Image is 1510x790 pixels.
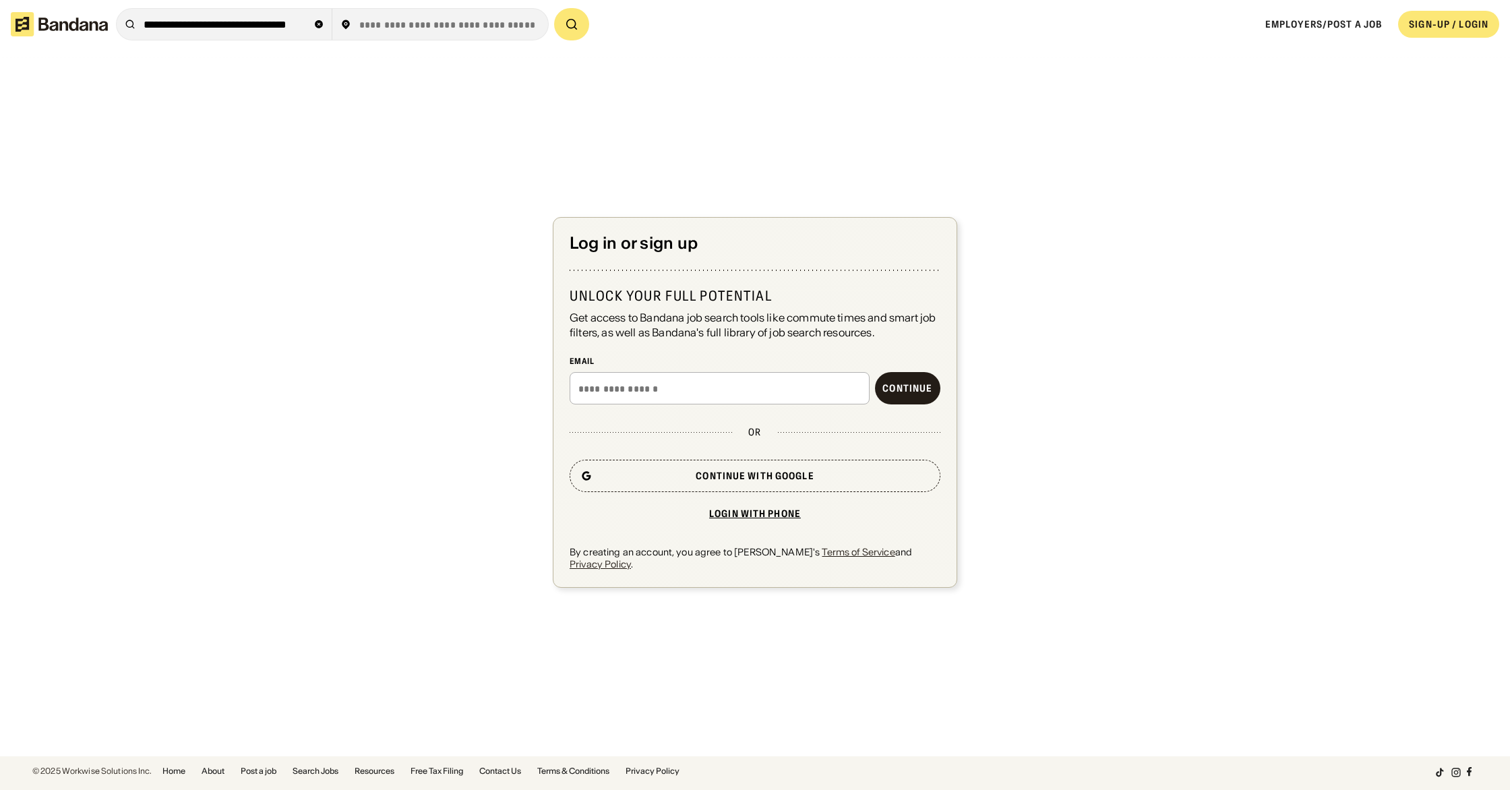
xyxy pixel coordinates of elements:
div: By creating an account, you agree to [PERSON_NAME]'s and . [570,546,940,570]
div: SIGN-UP / LOGIN [1409,18,1488,30]
a: Resources [355,767,394,775]
img: Bandana logotype [11,12,108,36]
a: Home [162,767,185,775]
a: About [202,767,224,775]
a: Privacy Policy [626,767,679,775]
div: © 2025 Workwise Solutions Inc. [32,767,152,775]
a: Terms of Service [822,546,895,558]
a: Employers/Post a job [1265,18,1382,30]
div: or [748,426,761,438]
div: Continue with Google [696,471,814,481]
a: Free Tax Filing [411,767,463,775]
a: Contact Us [479,767,521,775]
div: Unlock your full potential [570,287,940,305]
a: Terms & Conditions [537,767,609,775]
a: Privacy Policy [570,558,631,570]
div: Get access to Bandana job search tools like commute times and smart job filters, as well as Banda... [570,310,940,340]
div: Log in or sign up [570,234,940,253]
div: Login with phone [709,509,801,518]
a: Search Jobs [293,767,338,775]
a: Post a job [241,767,276,775]
div: Continue [882,384,932,393]
div: Email [570,356,940,367]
